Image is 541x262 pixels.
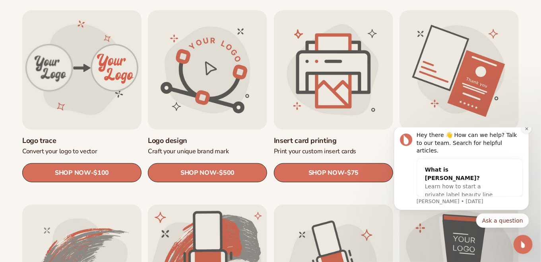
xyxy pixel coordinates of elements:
[219,169,235,177] span: $500
[12,86,147,100] div: Quick reply options
[35,32,125,86] div: What is [PERSON_NAME]?Learn how to start a private label beauty line with [PERSON_NAME]
[94,86,147,100] button: Quick reply: Ask a question
[93,169,109,177] span: $100
[180,169,216,176] span: SHOP NOW
[514,235,533,254] iframe: Intercom live chat
[347,169,359,177] span: $75
[148,163,267,182] a: SHOP NOW- $500
[274,136,393,145] a: Insert card printing
[35,70,141,78] p: Message from Lee, sent 5w ago
[148,136,267,145] a: Logo design
[43,56,111,79] span: Learn how to start a private label beauty line with [PERSON_NAME]
[18,6,31,19] img: Profile image for Lee
[35,4,141,69] div: Message content
[55,169,91,176] span: SHOP NOW
[308,169,344,176] span: SHOP NOW
[274,163,393,182] a: SHOP NOW- $75
[35,4,141,27] div: Hey there 👋 How can we help? Talk to our team. Search for helpful articles.
[382,127,541,233] iframe: Intercom notifications message
[22,136,142,145] a: Logo trace
[43,38,117,55] div: What is [PERSON_NAME]?
[22,163,142,182] a: SHOP NOW- $100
